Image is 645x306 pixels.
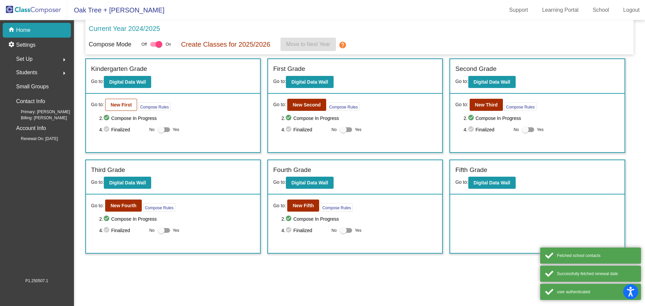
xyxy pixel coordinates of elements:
[99,126,146,134] span: 4. Finalized
[328,102,359,111] button: Compose Rules
[455,79,468,84] span: Go to:
[468,126,476,134] mat-icon: check_circle
[504,5,533,15] a: Support
[293,102,320,107] b: New Second
[557,271,636,277] div: Successfully fetched renewal date
[91,79,104,84] span: Go to:
[16,97,45,106] p: Contact Info
[16,82,49,91] p: Small Groups
[166,41,171,47] span: On
[282,226,328,234] span: 4. Finalized
[103,226,111,234] mat-icon: check_circle
[291,180,328,185] b: Digital Data Wall
[111,203,136,208] b: New Fourth
[474,180,510,185] b: Digital Data Wall
[464,126,510,134] span: 4. Finalized
[273,202,286,209] span: Go to:
[103,215,111,223] mat-icon: check_circle
[474,79,510,85] b: Digital Data Wall
[287,200,319,212] button: New Fifth
[10,115,67,121] span: Billing: [PERSON_NAME]
[282,126,328,134] span: 4. Finalized
[291,79,328,85] b: Digital Data Wall
[332,127,337,133] span: No
[557,253,636,259] div: Fetched school contacts
[173,226,179,234] span: Yes
[455,101,468,108] span: Go to:
[470,99,503,111] button: New Third
[149,227,155,233] span: No
[287,99,326,111] button: New Second
[285,215,293,223] mat-icon: check_circle
[273,64,305,74] label: First Grade
[537,5,584,15] a: Learning Portal
[103,114,111,122] mat-icon: check_circle
[16,41,36,49] p: Settings
[514,127,519,133] span: No
[99,114,255,122] span: 2. Compose In Progress
[104,177,151,189] button: Digital Data Wall
[16,54,33,64] span: Set Up
[91,179,104,185] span: Go to:
[60,56,68,64] mat-icon: arrow_right
[60,69,68,77] mat-icon: arrow_right
[16,68,37,77] span: Students
[89,40,131,49] p: Compose Mode
[281,38,336,51] button: Move to Next Year
[104,76,151,88] button: Digital Data Wall
[10,136,58,142] span: Renewal On: [DATE]
[16,26,31,34] p: Home
[138,102,170,111] button: Compose Rules
[587,5,614,15] a: School
[67,5,165,15] span: Oak Tree + [PERSON_NAME]
[286,177,333,189] button: Digital Data Wall
[8,26,16,34] mat-icon: home
[557,289,636,295] div: user authenticated
[455,179,468,185] span: Go to:
[91,165,125,175] label: Third Grade
[143,203,175,212] button: Compose Rules
[464,114,619,122] span: 2. Compose In Progress
[286,76,333,88] button: Digital Data Wall
[91,64,147,74] label: Kindergarten Grade
[99,226,146,234] span: 4. Finalized
[8,41,16,49] mat-icon: settings
[89,24,160,34] p: Current Year 2024/2025
[105,200,142,212] button: New Fourth
[282,215,437,223] span: 2. Compose In Progress
[149,127,155,133] span: No
[173,126,179,134] span: Yes
[355,126,361,134] span: Yes
[273,179,286,185] span: Go to:
[285,114,293,122] mat-icon: check_circle
[16,124,46,133] p: Account Info
[455,64,497,74] label: Second Grade
[109,180,146,185] b: Digital Data Wall
[537,126,544,134] span: Yes
[10,109,70,115] span: Primary: [PERSON_NAME]
[273,165,311,175] label: Fourth Grade
[355,226,361,234] span: Yes
[468,177,516,189] button: Digital Data Wall
[468,114,476,122] mat-icon: check_circle
[320,203,352,212] button: Compose Rules
[99,215,255,223] span: 2. Compose In Progress
[181,39,270,49] p: Create Classes for 2025/2026
[504,102,536,111] button: Compose Rules
[618,5,645,15] a: Logout
[111,102,132,107] b: New First
[109,79,146,85] b: Digital Data Wall
[339,41,347,49] mat-icon: help
[285,226,293,234] mat-icon: check_circle
[91,202,104,209] span: Go to:
[293,203,314,208] b: New Fifth
[282,114,437,122] span: 2. Compose In Progress
[103,126,111,134] mat-icon: check_circle
[286,41,330,47] span: Move to Next Year
[285,126,293,134] mat-icon: check_circle
[468,76,516,88] button: Digital Data Wall
[273,101,286,108] span: Go to:
[91,101,104,108] span: Go to:
[455,165,487,175] label: Fifth Grade
[475,102,498,107] b: New Third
